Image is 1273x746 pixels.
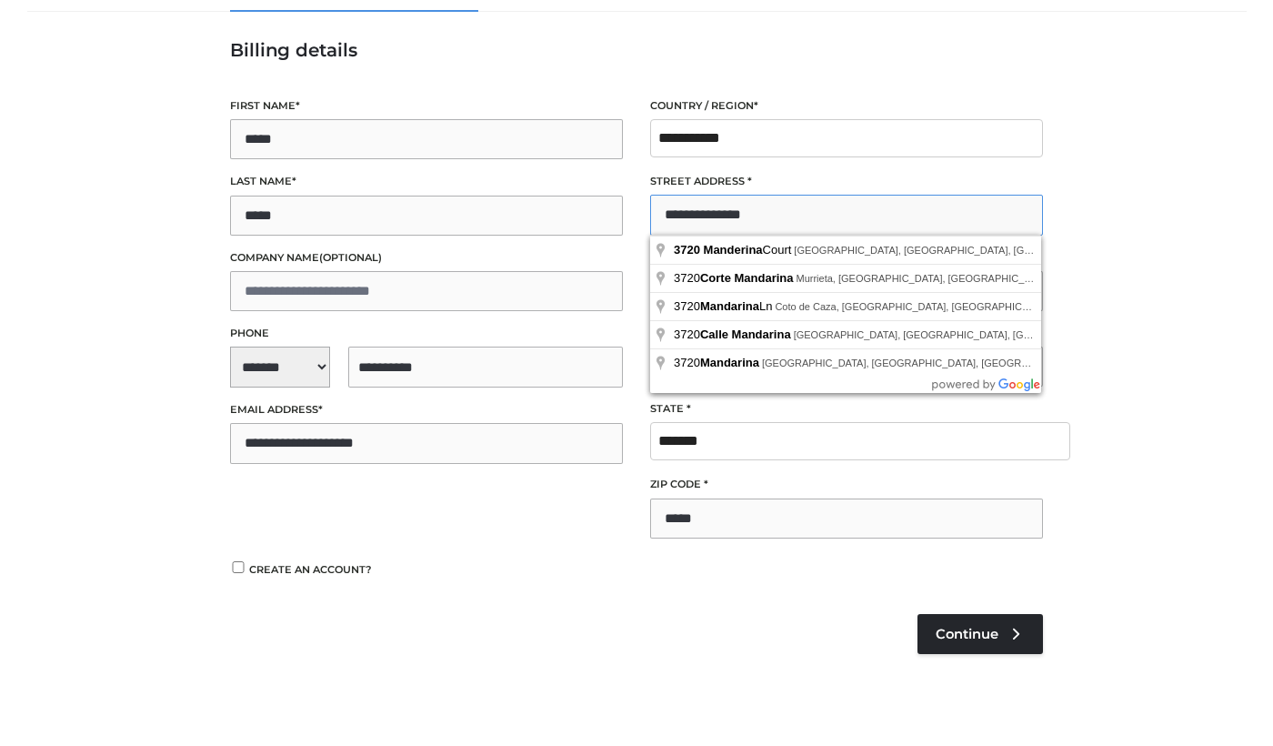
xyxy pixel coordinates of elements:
span: 3720 [674,243,700,257]
span: Mandarina [700,299,759,313]
label: Company name [230,249,623,267]
a: Continue [917,614,1043,654]
span: Continue [936,626,998,642]
span: 3720 [674,356,762,369]
label: Email address [230,401,623,418]
span: 3720 [674,328,794,341]
span: Calle Mandarina [700,328,791,341]
label: ZIP Code [650,476,1043,493]
span: (optional) [319,251,382,264]
label: Country / Region [650,97,1043,115]
span: Corte Mandarina [700,271,794,285]
span: Create an account? [249,563,372,576]
label: First name [230,97,623,115]
span: Murrieta, [GEOGRAPHIC_DATA], [GEOGRAPHIC_DATA] [797,273,1053,284]
span: 3720 Ln [674,299,775,313]
label: Street address [650,173,1043,190]
span: [GEOGRAPHIC_DATA], [GEOGRAPHIC_DATA], [GEOGRAPHIC_DATA] [794,329,1118,340]
span: [GEOGRAPHIC_DATA], [GEOGRAPHIC_DATA], [GEOGRAPHIC_DATA] [794,245,1118,256]
span: Court [674,243,794,257]
span: 3720 [674,271,797,285]
span: Mandarina [700,356,759,369]
span: Manderina [704,243,763,257]
label: Last name [230,173,623,190]
input: Create an account? [230,561,246,573]
label: Phone [230,325,623,342]
h3: Billing details [230,39,1043,61]
span: Coto de Caza, [GEOGRAPHIC_DATA], [GEOGRAPHIC_DATA] [775,301,1056,312]
label: State [650,400,1043,418]
span: [GEOGRAPHIC_DATA], [GEOGRAPHIC_DATA], [GEOGRAPHIC_DATA] [762,358,1086,368]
